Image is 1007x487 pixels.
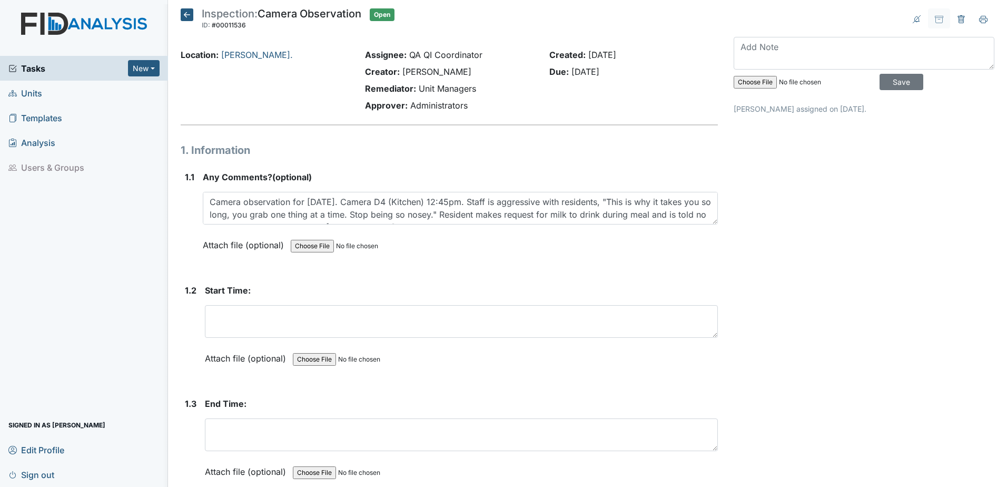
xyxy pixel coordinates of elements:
span: End Time: [205,398,246,409]
span: Inspection: [202,7,258,20]
span: Units [8,85,42,101]
span: Analysis [8,134,55,151]
span: Edit Profile [8,442,64,458]
label: Attach file (optional) [203,233,288,251]
span: [DATE] [588,50,616,60]
label: Attach file (optional) [205,460,290,478]
span: Templates [8,110,62,126]
span: Any Comments? [203,172,272,182]
strong: Assignee: [365,50,407,60]
a: [PERSON_NAME]. [221,50,293,60]
span: Administrators [410,100,468,111]
a: Tasks [8,62,128,75]
h1: 1. Information [181,142,718,158]
span: Sign out [8,466,54,483]
p: [PERSON_NAME] assigned on [DATE]. [734,103,994,114]
span: Unit Managers [419,83,476,94]
span: Signed in as [PERSON_NAME] [8,417,105,433]
label: 1.1 [185,171,194,183]
label: 1.3 [185,397,196,410]
span: QA QI Coordinator [409,50,482,60]
span: ID: [202,21,210,29]
span: Start Time: [205,285,251,296]
strong: Creator: [365,66,400,77]
strong: (optional) [203,171,718,183]
button: New [128,60,160,76]
strong: Location: [181,50,219,60]
span: #00011536 [212,21,246,29]
strong: Created: [549,50,586,60]
strong: Approver: [365,100,408,111]
div: Camera Observation [202,8,361,32]
strong: Due: [549,66,569,77]
input: Save [880,74,923,90]
span: [PERSON_NAME] [402,66,471,77]
span: [DATE] [571,66,599,77]
label: Attach file (optional) [205,346,290,365]
span: Open [370,8,394,21]
strong: Remediator: [365,83,416,94]
label: 1.2 [185,284,196,297]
